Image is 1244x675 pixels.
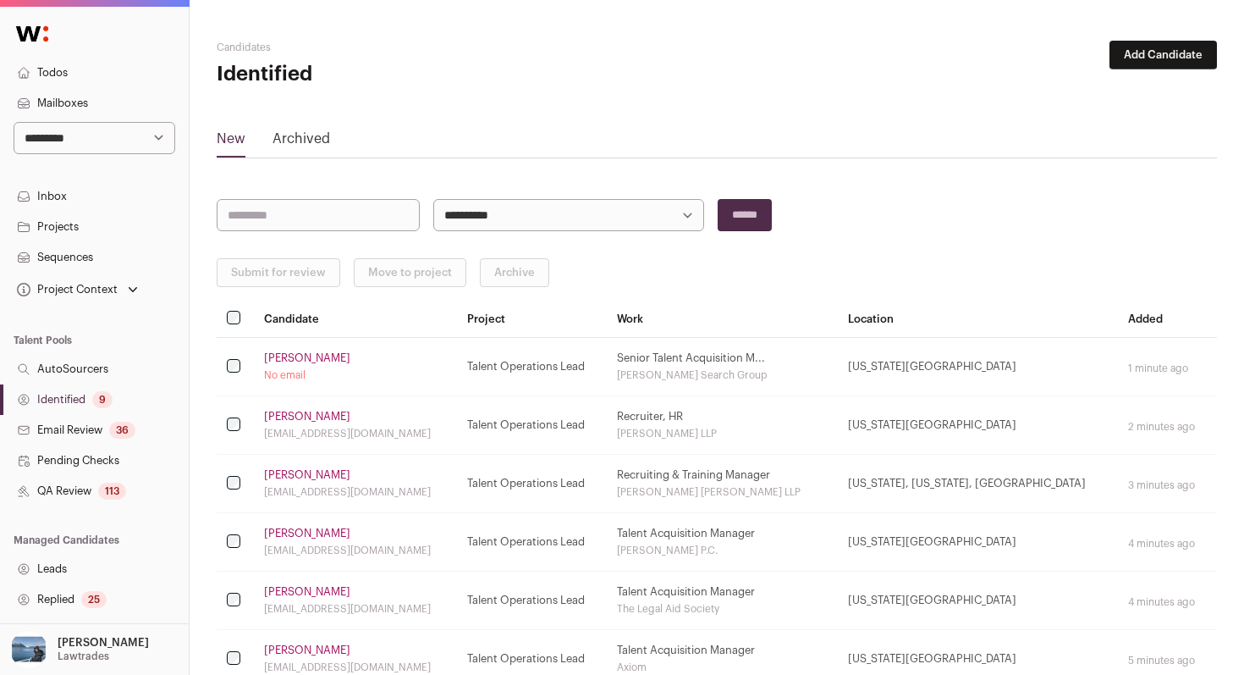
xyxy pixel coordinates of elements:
[7,631,152,668] button: Open dropdown
[457,572,607,630] td: Talent Operations Lead
[457,338,607,396] td: Talent Operations Lead
[98,483,126,500] div: 113
[217,129,245,156] a: New
[217,61,550,88] h1: Identified
[264,602,447,616] div: [EMAIL_ADDRESS][DOMAIN_NAME]
[264,410,350,423] a: [PERSON_NAME]
[838,455,1118,513] td: [US_STATE], [US_STATE], [GEOGRAPHIC_DATA]
[607,455,838,513] td: Recruiting & Training Manager
[81,591,107,608] div: 25
[838,513,1118,572] td: [US_STATE][GEOGRAPHIC_DATA]
[1128,537,1207,551] div: 4 minutes ago
[457,513,607,572] td: Talent Operations Lead
[607,572,838,630] td: Talent Acquisition Manager
[254,301,457,338] th: Candidate
[264,544,447,557] div: [EMAIL_ADDRESS][DOMAIN_NAME]
[1128,595,1207,609] div: 4 minutes ago
[1128,654,1207,667] div: 5 minutes ago
[92,391,113,408] div: 9
[1128,420,1207,434] div: 2 minutes ago
[264,351,350,365] a: [PERSON_NAME]
[607,338,838,396] td: Senior Talent Acquisition M...
[264,527,350,540] a: [PERSON_NAME]
[217,41,550,54] h2: Candidates
[457,396,607,455] td: Talent Operations Lead
[617,661,828,674] div: Axiom
[838,572,1118,630] td: [US_STATE][GEOGRAPHIC_DATA]
[617,427,828,440] div: [PERSON_NAME] LLP
[607,513,838,572] td: Talent Acquisition Manager
[264,485,447,499] div: [EMAIL_ADDRESS][DOMAIN_NAME]
[607,301,838,338] th: Work
[1128,479,1207,492] div: 3 minutes ago
[1109,41,1217,69] button: Add Candidate
[457,455,607,513] td: Talent Operations Lead
[617,368,828,382] div: [PERSON_NAME] Search Group
[838,301,1118,338] th: Location
[838,396,1118,455] td: [US_STATE][GEOGRAPHIC_DATA]
[109,422,135,439] div: 36
[14,278,141,302] button: Open dropdown
[264,644,350,657] a: [PERSON_NAME]
[264,585,350,599] a: [PERSON_NAME]
[7,17,58,51] img: Wellfound
[264,368,447,382] div: No email
[264,427,447,440] div: [EMAIL_ADDRESS][DOMAIN_NAME]
[1128,362,1207,375] div: 1 minute ago
[838,338,1118,396] td: [US_STATE][GEOGRAPHIC_DATA]
[1118,301,1217,338] th: Added
[617,485,828,499] div: [PERSON_NAME] [PERSON_NAME] LLP
[58,650,109,663] p: Lawtrades
[457,301,607,338] th: Project
[617,602,828,616] div: The Legal Aid Society
[617,544,828,557] div: [PERSON_NAME] P.C.
[264,468,350,482] a: [PERSON_NAME]
[14,283,118,296] div: Project Context
[607,396,838,455] td: Recruiter, HR
[10,631,47,668] img: 17109629-medium_jpg
[58,636,149,650] p: [PERSON_NAME]
[272,129,330,156] a: Archived
[264,661,447,674] div: [EMAIL_ADDRESS][DOMAIN_NAME]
